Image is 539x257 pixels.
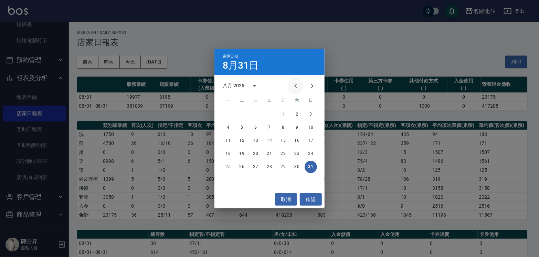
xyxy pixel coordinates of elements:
button: 23 [291,148,303,160]
span: 星期六 [291,94,303,108]
button: 確認 [300,193,322,206]
button: 26 [236,161,248,173]
h4: 8月31日 [223,61,258,70]
button: 11 [222,135,234,147]
button: 25 [222,161,234,173]
div: 八月 2025 [223,82,244,89]
button: 14 [263,135,276,147]
span: 選擇日期 [223,54,238,59]
button: 20 [250,148,262,160]
button: 4 [222,121,234,134]
button: 21 [263,148,276,160]
button: 30 [291,161,303,173]
button: 18 [222,148,234,160]
button: 16 [291,135,303,147]
button: 19 [236,148,248,160]
button: 5 [236,121,248,134]
span: 星期五 [277,94,289,108]
button: 29 [277,161,289,173]
span: 星期日 [305,94,317,108]
button: calendar view is open, switch to year view [246,78,263,94]
button: 17 [305,135,317,147]
span: 星期三 [250,94,262,108]
button: 8 [277,121,289,134]
button: 7 [263,121,276,134]
button: 22 [277,148,289,160]
button: 15 [277,135,289,147]
span: 星期四 [263,94,276,108]
span: 星期二 [236,94,248,108]
button: 24 [305,148,317,160]
button: 2 [291,108,303,121]
button: 6 [250,121,262,134]
button: 3 [305,108,317,121]
button: 9 [291,121,303,134]
button: 取消 [275,193,297,206]
button: Previous month [287,78,304,94]
button: 31 [305,161,317,173]
button: 28 [263,161,276,173]
button: 27 [250,161,262,173]
button: 10 [305,121,317,134]
button: Next month [304,78,320,94]
button: 12 [236,135,248,147]
button: 13 [250,135,262,147]
span: 星期一 [222,94,234,108]
button: 1 [277,108,289,121]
